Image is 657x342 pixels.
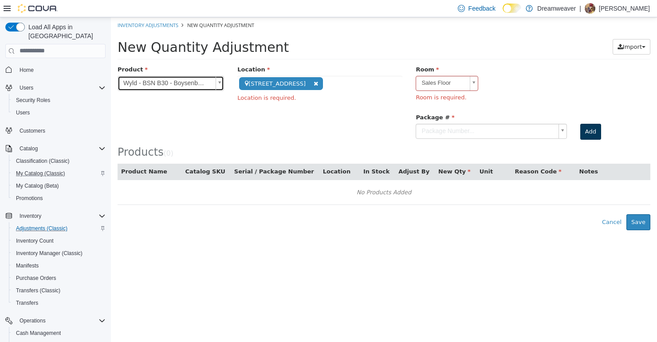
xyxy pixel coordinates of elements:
[9,235,109,247] button: Inventory Count
[16,330,61,337] span: Cash Management
[212,150,241,159] button: Location
[327,151,360,157] span: New Qty
[16,195,43,202] span: Promotions
[12,181,106,191] span: My Catalog (Beta)
[16,64,106,75] span: Home
[16,250,83,257] span: Inventory Manager (Classic)
[18,4,58,13] img: Cova
[12,298,42,308] a: Transfers
[2,314,109,327] button: Operations
[305,97,343,103] span: Package #
[468,4,496,13] span: Feedback
[12,193,106,204] span: Promotions
[503,4,521,13] input: Dark Mode
[20,212,41,220] span: Inventory
[12,181,63,191] a: My Catalog (Beta)
[515,197,539,213] button: Save
[128,60,212,73] span: [STREET_ADDRESS]
[579,3,581,14] p: |
[12,107,106,118] span: Users
[12,236,106,246] span: Inventory Count
[12,260,106,271] span: Manifests
[16,83,37,93] button: Users
[12,328,64,338] a: Cash Management
[12,223,71,234] a: Adjustments (Classic)
[55,132,60,140] span: 0
[16,262,39,269] span: Manifests
[12,285,64,296] a: Transfers (Classic)
[369,150,384,159] button: Unit
[16,299,38,307] span: Transfers
[10,150,58,159] button: Product Name
[123,150,205,159] button: Serial / Package Number
[16,109,30,116] span: Users
[287,150,320,159] button: Adjust By
[16,97,50,104] span: Security Roles
[20,127,45,134] span: Customers
[76,4,143,11] span: New Quantity Adjustment
[9,247,109,259] button: Inventory Manager (Classic)
[305,76,367,85] span: Room is required.
[2,82,109,94] button: Users
[9,259,109,272] button: Manifests
[25,23,106,40] span: Load All Apps in [GEOGRAPHIC_DATA]
[12,236,57,246] a: Inventory Count
[12,156,73,166] a: Classification (Classic)
[12,168,106,179] span: My Catalog (Classic)
[9,155,109,167] button: Classification (Classic)
[12,95,54,106] a: Security Roles
[12,156,106,166] span: Classification (Classic)
[12,223,106,234] span: Adjustments (Classic)
[9,167,109,180] button: My Catalog (Classic)
[12,273,106,283] span: Purchase Orders
[12,328,106,338] span: Cash Management
[2,63,109,76] button: Home
[486,197,515,213] button: Cancel
[16,287,60,294] span: Transfers (Classic)
[9,180,109,192] button: My Catalog (Beta)
[20,317,46,324] span: Operations
[9,297,109,309] button: Transfers
[12,168,69,179] a: My Catalog (Classic)
[7,22,178,38] span: New Quantity Adjustment
[16,225,67,232] span: Adjustments (Classic)
[12,298,106,308] span: Transfers
[16,143,41,154] button: Catalog
[16,315,106,326] span: Operations
[16,275,56,282] span: Purchase Orders
[12,107,33,118] a: Users
[126,49,159,55] span: Location
[9,327,109,339] button: Cash Management
[16,211,45,221] button: Inventory
[16,211,106,221] span: Inventory
[7,49,37,55] span: Product
[12,248,106,259] span: Inventory Manager (Classic)
[502,22,539,38] button: Import
[585,3,595,14] div: Alexis Dowling
[9,272,109,284] button: Purchase Orders
[53,132,63,140] small: ( )
[12,260,42,271] a: Manifests
[16,237,54,244] span: Inventory Count
[16,83,106,93] span: Users
[2,142,109,155] button: Catalog
[9,94,109,106] button: Security Roles
[9,192,109,204] button: Promotions
[12,248,86,259] a: Inventory Manager (Classic)
[7,59,113,74] a: Wyld - BSN B30 - Boysenberry 100mg THC
[305,49,328,55] span: Room
[2,210,109,222] button: Inventory
[9,222,109,235] button: Adjustments (Classic)
[12,95,106,106] span: Security Roles
[16,182,59,189] span: My Catalog (Beta)
[126,76,291,85] span: Location is required.
[16,315,49,326] button: Operations
[7,129,53,141] span: Products
[305,107,444,121] span: Package Number...
[12,169,534,182] div: No Products Added
[12,273,60,283] a: Purchase Orders
[599,3,650,14] p: [PERSON_NAME]
[12,285,106,296] span: Transfers (Classic)
[9,284,109,297] button: Transfers (Classic)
